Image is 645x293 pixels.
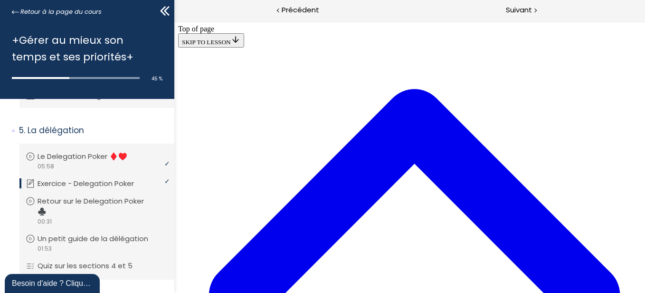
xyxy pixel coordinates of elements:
span: 05:58 [37,162,54,171]
span: Précédent [282,4,319,16]
h1: +Gérer au mieux son temps et ses priorités+ [12,32,158,65]
span: Retour à la page du cours [20,7,102,17]
p: Retour sur le Delegation Poker ♣️ [38,196,166,217]
iframe: chat widget [5,272,102,293]
p: Le Delegation Poker ♦️♥️ [38,151,142,162]
p: Exercice - Delegation Poker [38,178,148,189]
a: Retour à la page du cours [12,7,102,17]
span: 45 % [152,75,162,82]
span: Suivant [506,4,532,16]
div: Top of page [4,4,467,12]
span: 00:31 [37,217,52,226]
button: SKIP TO LESSON [4,12,70,27]
span: 5. [19,125,25,137]
p: La délégation [19,125,167,137]
span: SKIP TO LESSON [8,18,66,25]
